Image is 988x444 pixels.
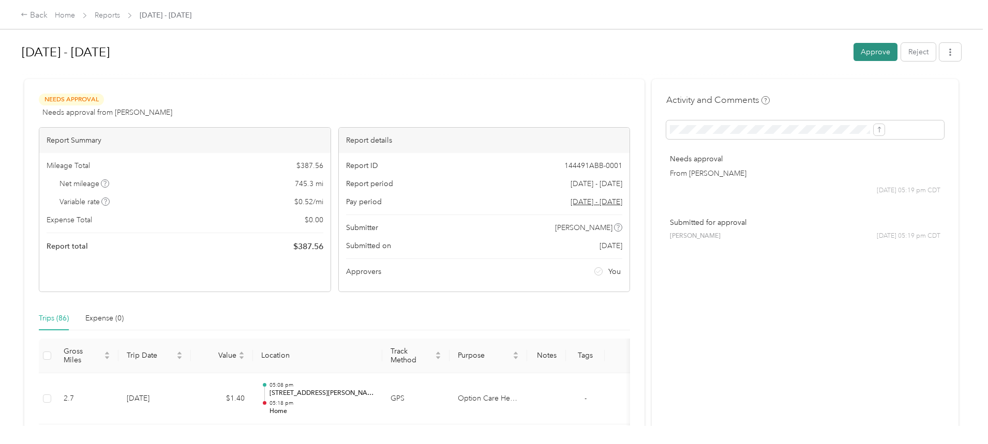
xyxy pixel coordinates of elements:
span: [DATE] - [DATE] [571,178,622,189]
span: 144491ABB-0001 [564,160,622,171]
th: Track Method [382,339,450,373]
span: Net mileage [59,178,110,189]
td: 2.7 [55,373,118,425]
span: caret-down [104,355,110,361]
a: Reports [95,11,120,20]
h1: Sep 1 - 30, 2025 [22,40,846,65]
span: [DATE] 05:19 pm CDT [877,232,940,241]
p: [STREET_ADDRESS][PERSON_NAME] [270,389,374,398]
iframe: Everlance-gr Chat Button Frame [930,386,988,444]
th: Purpose [450,339,527,373]
span: caret-down [513,355,519,361]
span: $ 0.00 [305,215,323,225]
a: Home [55,11,75,20]
span: caret-down [435,355,441,361]
span: [DATE] 05:19 pm CDT [877,186,940,195]
span: Track Method [391,347,433,364]
div: Trips (86) [39,313,69,324]
span: [PERSON_NAME] [555,222,612,233]
span: [DATE] [600,240,622,251]
div: Expense (0) [85,313,124,324]
span: Value [199,351,236,360]
span: Expense Total [47,215,92,225]
span: Report total [47,241,88,252]
p: Home [270,407,374,416]
p: From [PERSON_NAME] [670,168,940,179]
span: [DATE] - [DATE] [140,10,191,21]
span: caret-up [238,350,245,356]
span: $ 0.52 / mi [294,196,323,207]
span: Trip Date [127,351,174,360]
span: Gross Miles [64,347,102,364]
span: caret-up [513,350,519,356]
span: Needs Approval [39,94,104,105]
h4: Activity and Comments [666,94,770,106]
p: 05:08 pm [270,381,374,389]
span: caret-up [435,350,441,356]
span: caret-up [176,350,183,356]
span: Report period [346,178,393,189]
span: Mileage Total [47,160,90,171]
span: Report ID [346,160,378,171]
span: Submitter [346,222,378,233]
th: Gross Miles [55,339,118,373]
span: $ 387.56 [293,240,323,253]
td: [DATE] [118,373,191,425]
div: Back [21,9,48,22]
td: $1.40 [191,373,253,425]
th: Notes [527,339,566,373]
button: Approve [854,43,897,61]
p: 05:18 pm [270,400,374,407]
span: Pay period [346,196,382,207]
span: [PERSON_NAME] [670,232,721,241]
td: Option Care Health [450,373,527,425]
span: Needs approval from [PERSON_NAME] [42,107,172,118]
span: $ 387.56 [296,160,323,171]
span: Go to pay period [571,196,622,207]
button: Reject [901,43,936,61]
span: Variable rate [59,196,110,207]
th: Value [191,339,253,373]
span: 745.3 mi [295,178,323,189]
span: Submitted on [346,240,391,251]
th: Tags [566,339,605,373]
span: - [585,394,587,403]
th: Location [253,339,382,373]
span: caret-down [176,355,183,361]
div: Report Summary [39,128,331,153]
div: Report details [339,128,630,153]
span: Approvers [346,266,381,277]
span: caret-up [104,350,110,356]
p: Needs approval [670,154,940,164]
th: Trip Date [118,339,191,373]
p: Submitted for approval [670,217,940,228]
td: GPS [382,373,450,425]
span: caret-down [238,355,245,361]
span: Purpose [458,351,511,360]
span: You [608,266,621,277]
